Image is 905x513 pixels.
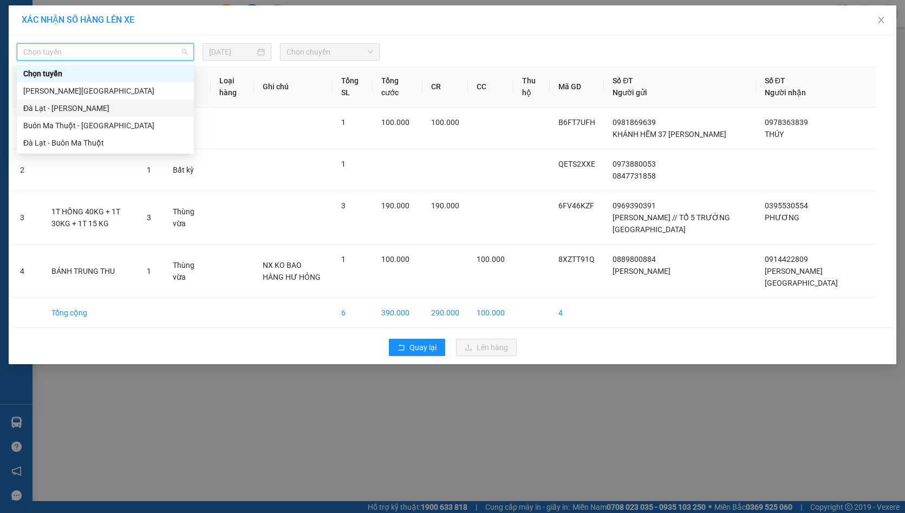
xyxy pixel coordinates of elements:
span: 0914422809 [765,255,808,264]
span: Chọn chuyến [287,44,373,60]
td: 290.000 [422,298,468,328]
th: STT [11,66,43,108]
span: Người gửi [613,88,647,97]
span: 1 [341,160,346,168]
input: 14/09/2025 [209,46,255,58]
div: Chọn tuyến [23,68,187,80]
span: 100.000 [381,255,409,264]
span: rollback [398,344,405,352]
span: 0973880053 [613,160,656,168]
span: 0847731858 [613,172,656,180]
span: Quay lại [409,341,437,353]
button: uploadLên hàng [456,339,517,356]
span: 100.000 [431,118,459,127]
span: 190.000 [431,201,459,210]
th: Loại hàng [211,66,254,108]
span: 1 [147,267,151,275]
div: Buôn Ma Thuột - Đà Lạt [17,117,194,134]
td: Thùng vừa [164,245,211,298]
div: Đà Lạt - Buôn Ma Thuột [23,137,187,149]
div: [PERSON_NAME][GEOGRAPHIC_DATA] [23,85,187,97]
span: Số ĐT [765,76,785,85]
span: 0978363839 [765,118,808,127]
span: 1 [341,255,346,264]
span: 0889800884 [613,255,656,264]
div: Đà Lạt - Buôn Ma Thuột [17,134,194,152]
td: 3 [11,191,43,245]
td: 4 [11,245,43,298]
span: 0981869639 [613,118,656,127]
span: close [877,16,886,24]
span: B6FT7UFH [558,118,595,127]
th: Ghi chú [254,66,333,108]
span: 0969390391 [613,201,656,210]
span: [PERSON_NAME] [613,267,670,275]
div: Đà Lạt - [PERSON_NAME] [23,102,187,114]
td: Thùng vừa [164,191,211,245]
td: 100.000 [468,298,513,328]
span: 100.000 [477,255,505,264]
span: 3 [341,201,346,210]
span: KHÁNH HẼM 37 [PERSON_NAME] [613,130,726,139]
th: Tổng cước [373,66,422,108]
span: 3 [147,213,151,222]
span: Số ĐT [613,76,633,85]
span: 190.000 [381,201,409,210]
span: 100.000 [381,118,409,127]
td: 2 [11,149,43,191]
span: 8XZTT91Q [558,255,595,264]
span: 6FV46KZF [558,201,594,210]
span: QETS2XXE [558,160,595,168]
div: Chọn tuyến [17,65,194,82]
td: 1 [11,108,43,149]
td: 6 [333,298,373,328]
th: Mã GD [550,66,604,108]
span: XÁC NHẬN SỐ HÀNG LÊN XE [22,15,134,25]
span: Người nhận [765,88,806,97]
span: NX KO BAO HÀNG HƯ HỎNG [263,261,321,281]
span: 1 [147,166,151,174]
span: Chọn tuyến [23,44,187,60]
div: Buôn Ma Thuột - [GEOGRAPHIC_DATA] [23,120,187,131]
td: 4 [550,298,604,328]
div: Đà Lạt - Gia Lai [17,100,194,117]
span: 1 [341,118,346,127]
th: CC [468,66,513,108]
span: [PERSON_NAME][GEOGRAPHIC_DATA] [765,267,838,287]
td: Bất kỳ [164,149,211,191]
td: Tổng cộng [43,298,138,328]
th: CR [422,66,468,108]
td: 1T HỒNG 40KG + 1T 30KG + 1T 15 KG [43,191,138,245]
th: Thu hộ [513,66,550,108]
button: Close [866,5,896,36]
span: [PERSON_NAME] // TỔ 5 TRƯỜNG [GEOGRAPHIC_DATA] [613,213,730,234]
span: 0395530554 [765,201,808,210]
th: Tổng SL [333,66,373,108]
button: rollbackQuay lại [389,339,445,356]
div: Gia Lai - Đà Lạt [17,82,194,100]
td: 390.000 [373,298,422,328]
td: BÁNH TRUNG THU [43,245,138,298]
span: THÚY [765,130,784,139]
span: PHƯƠNG [765,213,799,222]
